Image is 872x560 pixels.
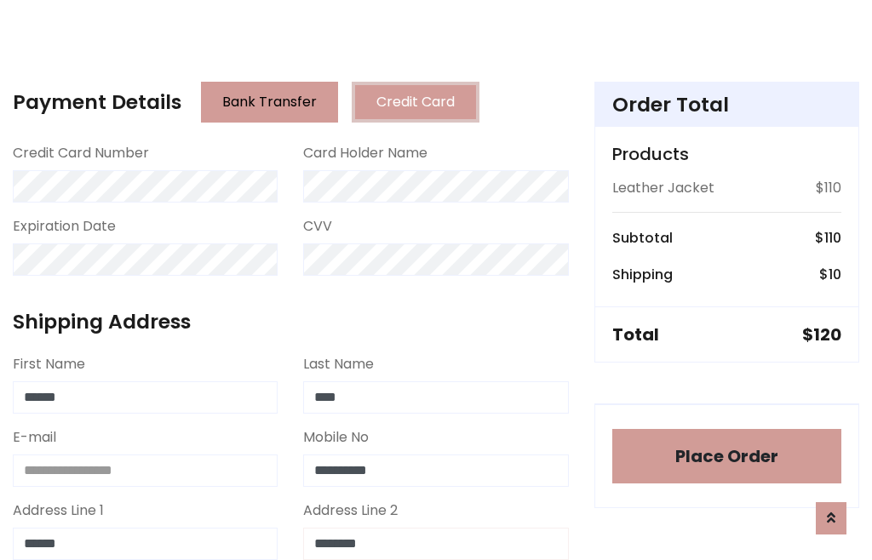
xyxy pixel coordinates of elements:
[13,427,56,448] label: E-mail
[201,82,338,123] button: Bank Transfer
[13,354,85,374] label: First Name
[303,427,369,448] label: Mobile No
[815,230,841,246] h6: $
[819,266,841,283] h6: $
[303,500,398,521] label: Address Line 2
[303,216,332,237] label: CVV
[612,230,673,246] h6: Subtotal
[816,178,841,198] p: $110
[824,228,841,248] span: 110
[802,324,841,345] h5: $
[13,143,149,163] label: Credit Card Number
[612,429,841,483] button: Place Order
[13,500,104,521] label: Address Line 1
[303,354,374,374] label: Last Name
[612,93,841,117] h4: Order Total
[13,90,181,114] h4: Payment Details
[13,310,569,334] h4: Shipping Address
[612,144,841,164] h5: Products
[13,216,116,237] label: Expiration Date
[829,265,841,284] span: 10
[303,143,427,163] label: Card Holder Name
[612,178,714,198] p: Leather Jacket
[813,323,841,346] span: 120
[612,324,659,345] h5: Total
[352,82,479,123] button: Credit Card
[612,266,673,283] h6: Shipping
